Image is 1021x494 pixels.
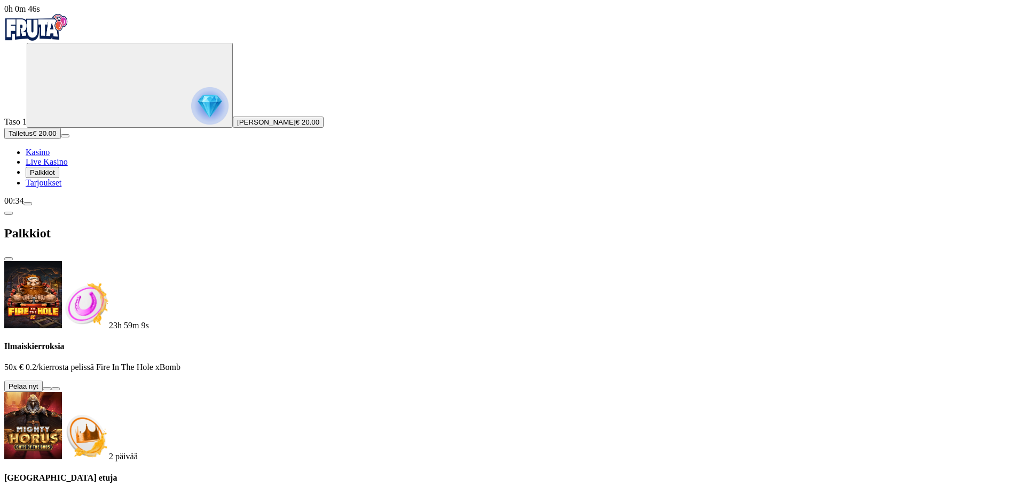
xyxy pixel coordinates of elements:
span: user session time [4,4,40,13]
span: € 20.00 [33,129,56,137]
a: Kasino [26,148,50,157]
span: Palkkiot [30,168,55,176]
img: Deposit bonus icon [62,412,109,459]
img: Fruta [4,14,68,41]
button: menu [23,202,32,205]
span: Taso 1 [4,117,27,126]
span: countdown [109,321,149,330]
img: Fire In The Hole xBomb [4,261,62,328]
h2: Palkkiot [4,226,1017,241]
button: reward progress [27,43,233,128]
a: Fruta [4,33,68,42]
nav: Main menu [4,148,1017,188]
button: chevron-left icon [4,212,13,215]
button: Pelaa nyt [4,381,43,392]
h4: [GEOGRAPHIC_DATA] etuja [4,473,1017,483]
a: Live Kasino [26,157,68,166]
h4: Ilmaiskierroksia [4,342,1017,351]
span: € 20.00 [296,118,319,126]
nav: Primary [4,14,1017,188]
button: Talletusplus icon€ 20.00 [4,128,61,139]
span: 00:34 [4,196,23,205]
img: Mighty Horus [4,392,62,459]
a: Tarjoukset [26,178,61,187]
span: Pelaa nyt [9,382,38,390]
button: Palkkiot [26,167,59,178]
button: info [51,387,60,390]
span: Talletus [9,129,33,137]
button: close [4,257,13,260]
img: reward progress [191,87,229,125]
button: menu [61,134,69,137]
img: Freespins bonus icon [62,281,109,328]
span: [PERSON_NAME] [237,118,296,126]
button: [PERSON_NAME]€ 20.00 [233,117,324,128]
span: countdown [109,452,138,461]
p: 50x € 0.2/kierrosta pelissä Fire In The Hole xBomb [4,362,1017,372]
